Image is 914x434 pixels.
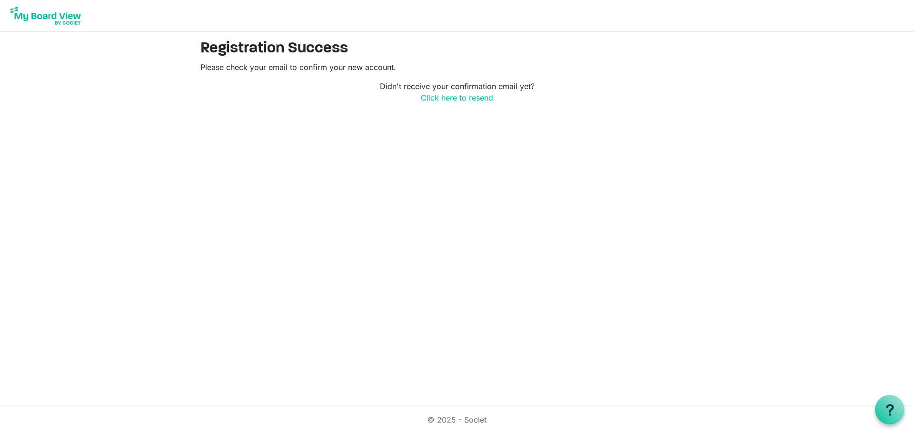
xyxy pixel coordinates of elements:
p: Please check your email to confirm your new account. [200,61,714,73]
a: © 2025 - Societ [427,415,487,424]
img: My Board View Logo [8,4,84,28]
h2: Registration Success [200,40,714,58]
p: Didn't receive your confirmation email yet? [200,81,714,103]
a: Click here to resend [421,93,493,102]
